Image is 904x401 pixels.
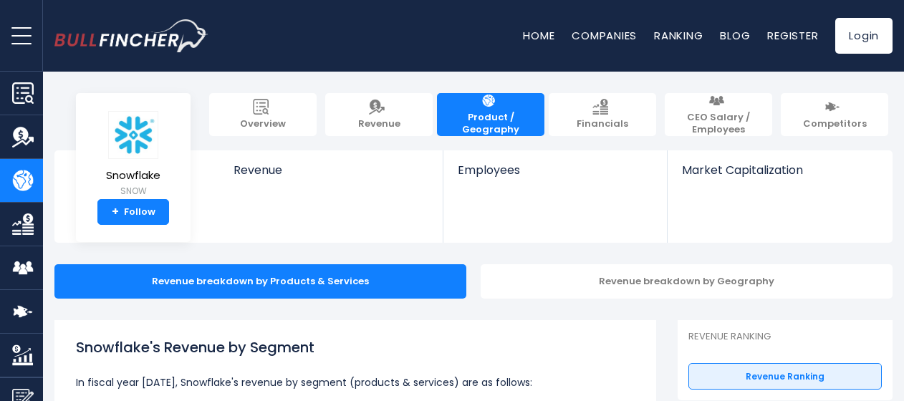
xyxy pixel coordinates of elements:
[668,150,891,201] a: Market Capitalization
[234,163,429,177] span: Revenue
[54,19,208,52] a: Go to homepage
[523,28,554,43] a: Home
[105,110,161,200] a: Snowflake SNOW
[54,264,466,299] div: Revenue breakdown by Products & Services
[781,93,888,136] a: Competitors
[688,363,882,390] a: Revenue Ranking
[76,337,635,358] h1: Snowflake's Revenue by Segment
[106,185,160,198] small: SNOW
[358,118,400,130] span: Revenue
[54,19,208,52] img: bullfincher logo
[112,206,119,218] strong: +
[672,112,765,136] span: CEO Salary / Employees
[665,93,772,136] a: CEO Salary / Employees
[76,374,635,391] p: In fiscal year [DATE], Snowflake's revenue by segment (products & services) are as follows:
[219,150,443,201] a: Revenue
[720,28,750,43] a: Blog
[106,170,160,182] span: Snowflake
[549,93,656,136] a: Financials
[437,93,544,136] a: Product / Geography
[767,28,818,43] a: Register
[240,118,286,130] span: Overview
[97,199,169,225] a: +Follow
[325,93,433,136] a: Revenue
[444,112,537,136] span: Product / Geography
[835,18,893,54] a: Login
[209,93,317,136] a: Overview
[481,264,893,299] div: Revenue breakdown by Geography
[577,118,628,130] span: Financials
[458,163,652,177] span: Employees
[654,28,703,43] a: Ranking
[682,163,877,177] span: Market Capitalization
[688,331,882,343] p: Revenue Ranking
[443,150,666,201] a: Employees
[572,28,637,43] a: Companies
[803,118,867,130] span: Competitors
